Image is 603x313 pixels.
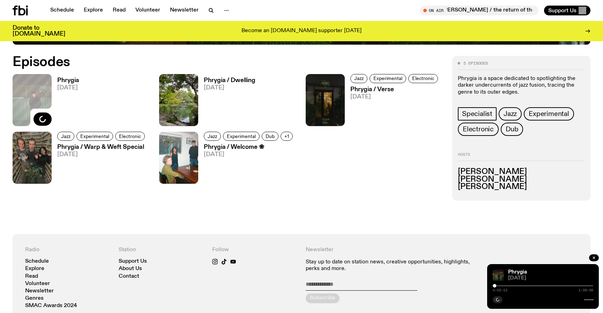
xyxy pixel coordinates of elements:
a: Schedule [46,6,78,15]
a: Jazz [57,132,74,141]
a: Contact [119,274,139,279]
h2: Episodes [13,56,395,68]
h3: Phrygia / Warp & Weft Special [57,144,147,150]
a: Electronic [458,123,499,136]
span: Experimental [373,76,402,81]
span: 5 episodes [463,61,488,65]
span: [DATE] [350,94,440,100]
button: +1 [281,132,293,141]
a: Jazz [350,74,367,83]
h3: [PERSON_NAME] [458,183,585,191]
span: 1:59:56 [579,289,593,292]
a: Experimental [76,132,113,141]
a: Electronic [408,74,438,83]
h4: Follow [212,247,297,253]
img: A greeny-grainy film photo of Bela, John and Bindi at night. They are standing in a backyard on g... [493,270,504,281]
a: Schedule [25,259,49,264]
a: Experimental [370,74,406,83]
span: Electronic [119,133,141,139]
span: [DATE] [57,152,147,158]
a: Phrygia / Dwelling[DATE] [198,78,255,126]
h3: Donate to [DOMAIN_NAME] [13,25,65,37]
a: Volunteer [25,281,50,286]
a: Specialist [458,107,497,121]
a: Phrygia / Welcome ❀[DATE] [198,144,295,184]
span: [DATE] [204,152,295,158]
h3: [PERSON_NAME] [458,168,585,176]
span: Support Us [548,7,576,14]
span: Electronic [463,125,494,133]
h3: Phrygia / Welcome ❀ [204,144,295,150]
span: [DATE] [508,276,593,281]
a: Experimental [223,132,260,141]
span: Jazz [61,133,70,139]
a: SMAC Awards 2024 [25,303,77,308]
span: Dub [266,133,275,139]
a: Read [109,6,130,15]
a: Dub [262,132,278,141]
h4: Radio [25,247,110,253]
span: Jazz [208,133,217,139]
a: About Us [119,266,142,271]
span: [DATE] [204,85,255,91]
span: Experimental [80,133,109,139]
a: Phrygia / Warp & Weft Special[DATE] [52,144,147,184]
h2: Hosts [458,153,585,161]
h4: Newsletter [306,247,484,253]
a: Phrygia / Verse[DATE] [345,87,440,126]
h3: [PERSON_NAME] [458,176,585,183]
h3: Phrygia / Dwelling [204,78,255,83]
a: Newsletter [166,6,203,15]
a: Explore [80,6,107,15]
button: Subscribe [306,293,340,303]
h3: Phrygia / Verse [350,87,440,93]
span: Experimental [227,133,256,139]
a: Jazz [204,132,221,141]
a: Volunteer [131,6,164,15]
a: Read [25,274,38,279]
span: Electronic [412,76,434,81]
span: [DATE] [57,85,79,91]
a: Phrygia [508,269,527,275]
span: Jazz [354,76,364,81]
span: Dub [506,125,518,133]
span: 0:02:13 [493,289,507,292]
a: Newsletter [25,289,54,294]
span: Experimental [529,110,569,118]
button: Support Us [544,6,590,15]
h3: Phrygia [57,78,79,83]
p: Become an [DOMAIN_NAME] supporter [DATE] [241,28,362,34]
button: On AirMornings with [PERSON_NAME] / the return of the feral [420,6,538,15]
a: Dub [501,123,523,136]
span: Specialist [462,110,492,118]
span: +1 [284,133,289,139]
p: Stay up to date on station news, creative opportunities, highlights, perks and more. [306,259,484,272]
p: Phrygia is a space dedicated to spotlighting the darker undercurrents of jazz fusion, tracing the... [458,75,585,96]
h4: Station [119,247,204,253]
a: Support Us [119,259,147,264]
span: Jazz [504,110,517,118]
a: Explore [25,266,44,271]
a: Jazz [499,107,522,121]
a: Electronic [115,132,145,141]
a: Phrygia[DATE] [52,78,79,126]
a: Experimental [524,107,574,121]
a: Genres [25,296,44,301]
